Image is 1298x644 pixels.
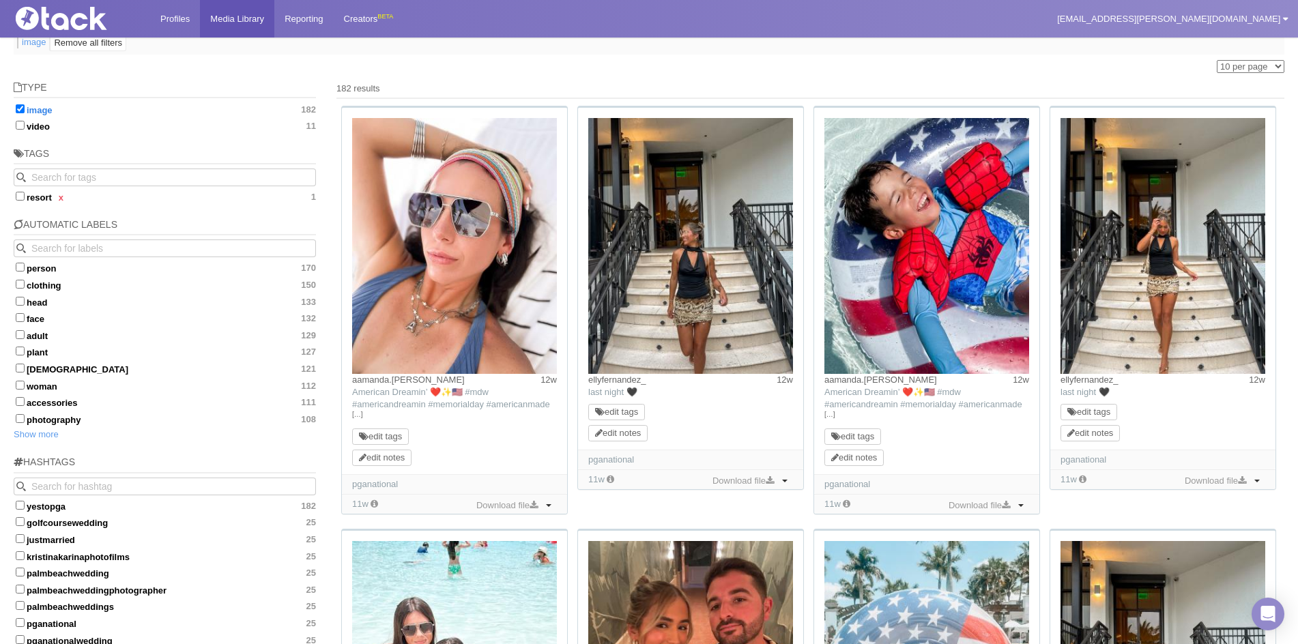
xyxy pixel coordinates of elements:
span: 25 [306,601,316,612]
a: edit notes [1067,428,1113,438]
img: Image may contain: accessories, sunglasses, adult, female, person, woman, jewelry, necklace, face... [352,118,557,374]
input: woman112 [16,381,25,390]
input: Search for tags [14,169,316,186]
time: Posted: 5/27/2025, 9:14:31 AM [1013,374,1029,386]
label: yestopga [14,499,316,512]
img: Tack [10,7,147,30]
label: adult [14,328,316,342]
button: Search [14,239,31,257]
span: 132 [301,313,316,324]
a: Download file [945,498,1013,513]
span: American Dreamin’ ❤️✨🇺🇸 #mdw #americandreamin #memorialday #americanmade #mdw2025 #americankids [352,387,550,422]
a: image [22,36,46,48]
svg: Search [16,173,26,182]
label: woman [14,379,316,392]
svg: Search [16,244,26,253]
label: accessories [14,395,316,409]
div: pganational [824,478,1029,491]
div: Remove all filters [54,36,122,50]
a: […] [824,409,1029,421]
input: pganational25 [16,618,25,627]
label: photography [14,412,316,426]
a: edit tags [595,407,638,417]
time: Posted: 5/26/2025, 11:27:02 AM [777,374,793,386]
a: ellyfernandez_ [588,375,646,385]
div: BETA [377,10,393,24]
div: pganational [1061,454,1265,466]
span: 182 [301,501,316,512]
input: palmbeachwedding25 [16,568,25,576]
h5: Tags [14,149,316,164]
time: Added: 5/30/2025, 3:37:30 PM [824,499,841,509]
a: Download file [473,498,541,513]
input: golfcoursewedding25 [16,517,25,526]
input: person170 [16,263,25,272]
input: kristinakarinaphotofilms25 [16,551,25,560]
input: Search for hashtag [14,478,316,495]
div: Open Intercom Messenger [1252,598,1284,630]
a: ellyfernandez_ [1061,375,1119,385]
span: 108 [301,414,316,425]
a: edit notes [595,428,641,438]
input: image182 [16,104,25,113]
a: aamanda.[PERSON_NAME] [352,375,465,385]
label: resort [14,190,316,203]
span: 112 [301,381,316,392]
input: pganationalwedding25 [16,635,25,644]
label: person [14,261,316,274]
span: 182 [301,104,316,115]
time: Added: 5/30/2025, 3:37:30 PM [1061,474,1077,484]
a: Download file [709,473,777,488]
img: Image may contain: face, head, person, photography, portrait, clothing, lifejacket, vest, summer,... [824,118,1029,374]
a: Download file [1181,473,1250,488]
a: edit notes [359,452,405,463]
span: 25 [306,534,316,545]
span: 150 [301,280,316,291]
label: plant [14,345,316,358]
span: American Dreamin’ ❤️✨🇺🇸 #mdw #americandreamin #memorialday #americanmade #mdw2025 #americankids [824,387,1022,422]
svg: Search [16,482,26,491]
img: Image may contain: handrail, clothing, skirt, architecture, building, house, housing, staircase, ... [1061,118,1265,374]
label: kristinakarinaphotofilms [14,549,316,563]
label: clothing [14,278,316,291]
input: adult129 [16,330,25,339]
span: 129 [301,330,316,341]
label: face [14,311,316,325]
a: edit tags [1067,407,1110,417]
input: justmarried25 [16,534,25,543]
a: x [59,192,63,203]
input: video11 [16,121,25,130]
time: Posted: 5/26/2025, 11:27:02 AM [1249,374,1265,386]
input: Search for labels [14,239,316,257]
input: palmbeachweddingphotographer25 [16,585,25,594]
input: yestopga182 [16,501,25,510]
span: 25 [306,568,316,579]
a: edit tags [831,431,874,441]
button: Search [14,478,31,495]
label: head [14,295,316,308]
label: justmarried [14,532,316,546]
a: edit notes [831,452,877,463]
a: […] [352,409,557,421]
a: aamanda.[PERSON_NAME] [824,375,937,385]
label: palmbeachweddings [14,599,316,613]
input: photography108 [16,414,25,423]
span: 25 [306,585,316,596]
h5: Type [14,83,316,98]
time: Posted: 5/27/2025, 9:14:31 AM [540,374,557,386]
div: pganational [352,478,557,491]
input: [DEMOGRAPHIC_DATA]121 [16,364,25,372]
input: palmbeachweddings25 [16,601,25,610]
button: Search [14,169,31,186]
input: clothing150 [16,280,25,289]
span: last night 🖤 [1061,387,1110,397]
label: video [14,119,316,132]
input: head133 [16,297,25,306]
label: pganational [14,616,316,630]
h5: Hashtags [14,457,316,473]
img: Image may contain: handrail, clothing, skirt, architecture, building, house, housing, staircase, ... [588,118,793,374]
a: Show more [14,429,59,439]
label: palmbeachwedding [14,566,316,579]
a: edit tags [359,431,402,441]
